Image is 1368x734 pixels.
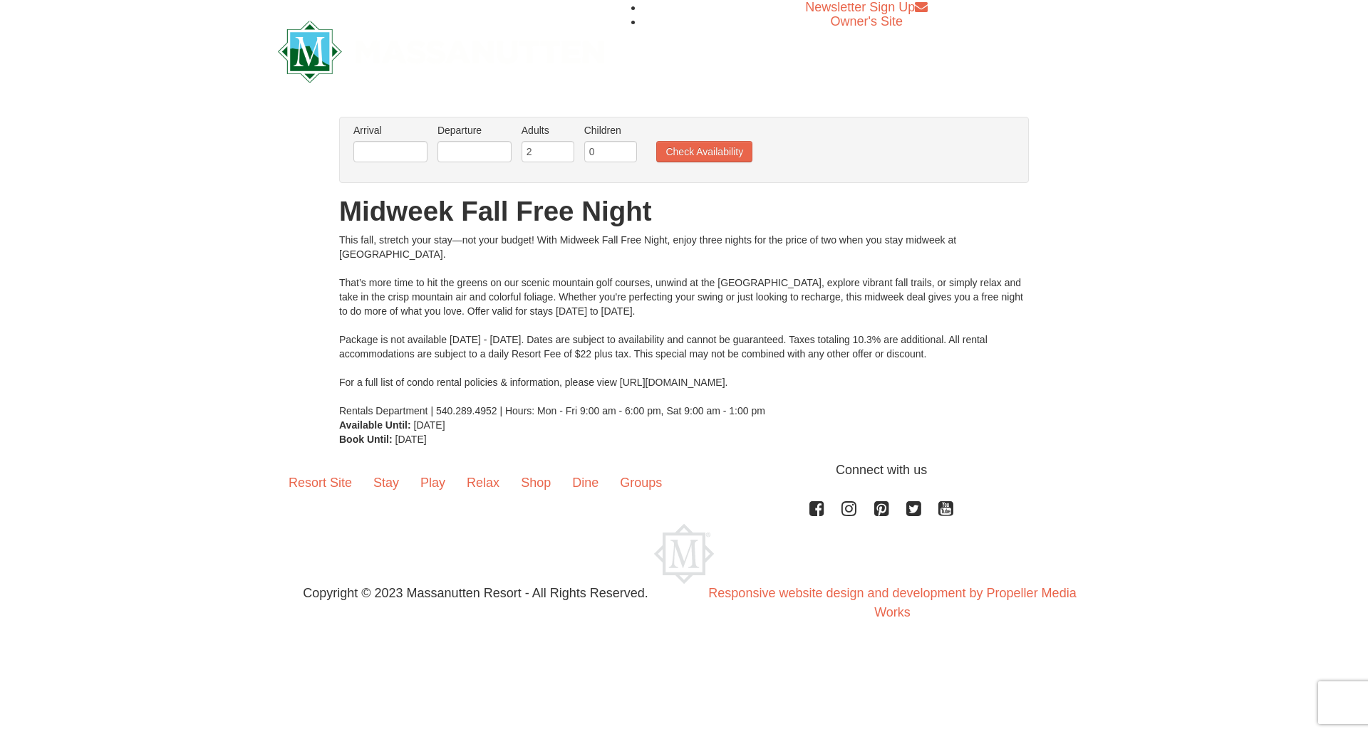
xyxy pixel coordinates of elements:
label: Departure [437,123,512,137]
a: Stay [363,461,410,505]
p: Copyright © 2023 Massanutten Resort - All Rights Reserved. [267,584,684,603]
span: [DATE] [395,434,427,445]
img: Massanutten Resort Logo [654,524,714,584]
a: Relax [456,461,510,505]
p: Connect with us [278,461,1090,480]
a: Owner's Site [831,14,903,28]
label: Arrival [353,123,427,137]
a: Play [410,461,456,505]
span: [DATE] [414,419,445,431]
a: Massanutten Resort [278,33,604,66]
label: Children [584,123,637,137]
button: Check Availability [656,141,752,162]
strong: Available Until: [339,419,411,431]
strong: Book Until: [339,434,393,445]
div: This fall, stretch your stay—not your budget! With Midweek Fall Free Night, enjoy three nights fo... [339,233,1029,418]
h1: Midweek Fall Free Night [339,197,1029,226]
img: Massanutten Resort Logo [278,21,604,83]
a: Dine [561,461,609,505]
a: Resort Site [278,461,363,505]
a: Shop [510,461,561,505]
a: Responsive website design and development by Propeller Media Works [708,586,1076,619]
a: Groups [609,461,673,505]
label: Adults [522,123,574,137]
